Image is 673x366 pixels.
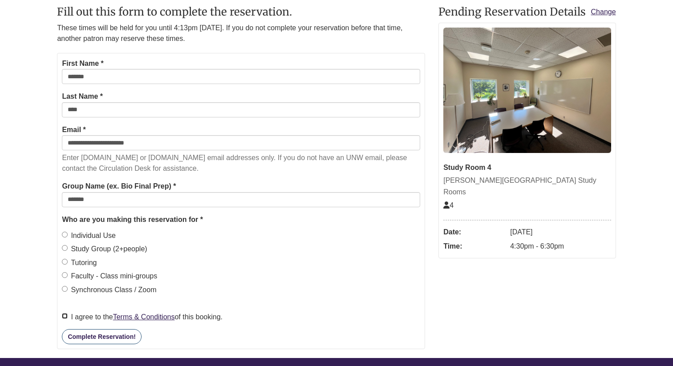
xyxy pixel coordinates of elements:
input: Faculty - Class mini-groups [62,272,68,278]
input: Individual Use [62,232,68,237]
div: Study Room 4 [443,162,611,173]
button: Complete Reservation! [62,329,141,344]
dd: [DATE] [510,225,611,239]
label: Study Group (2+people) [62,243,147,255]
input: Tutoring [62,259,68,265]
input: I agree to theTerms & Conditionsof this booking. [62,313,68,319]
label: Last Name * [62,91,103,102]
label: First Name * [62,58,103,69]
div: [PERSON_NAME][GEOGRAPHIC_DATA] Study Rooms [443,175,611,197]
a: Terms & Conditions [113,313,175,321]
a: Change [591,6,616,18]
input: Synchronous Class / Zoom [62,286,68,292]
span: The capacity of this space [443,201,454,209]
label: Email * [62,124,85,136]
p: Enter [DOMAIN_NAME] or [DOMAIN_NAME] email addresses only. If you do not have an UNW email, pleas... [62,153,420,174]
label: Faculty - Class mini-groups [62,270,157,282]
dt: Date: [443,225,506,239]
h2: Pending Reservation Details [438,6,616,18]
label: Tutoring [62,257,97,269]
input: Study Group (2+people) [62,245,68,251]
label: I agree to the of this booking. [62,311,223,323]
dt: Time: [443,239,506,253]
label: Group Name (ex. Bio Final Prep) * [62,181,176,192]
label: Synchronous Class / Zoom [62,284,156,296]
label: Individual Use [62,230,116,241]
img: Study Room 4 [443,28,611,153]
p: These times will be held for you until 4:13pm [DATE]. If you do not complete your reservation bef... [57,23,425,44]
legend: Who are you making this reservation for * [62,214,420,225]
dd: 4:30pm - 6:30pm [510,239,611,253]
h2: Fill out this form to complete the reservation. [57,6,425,18]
